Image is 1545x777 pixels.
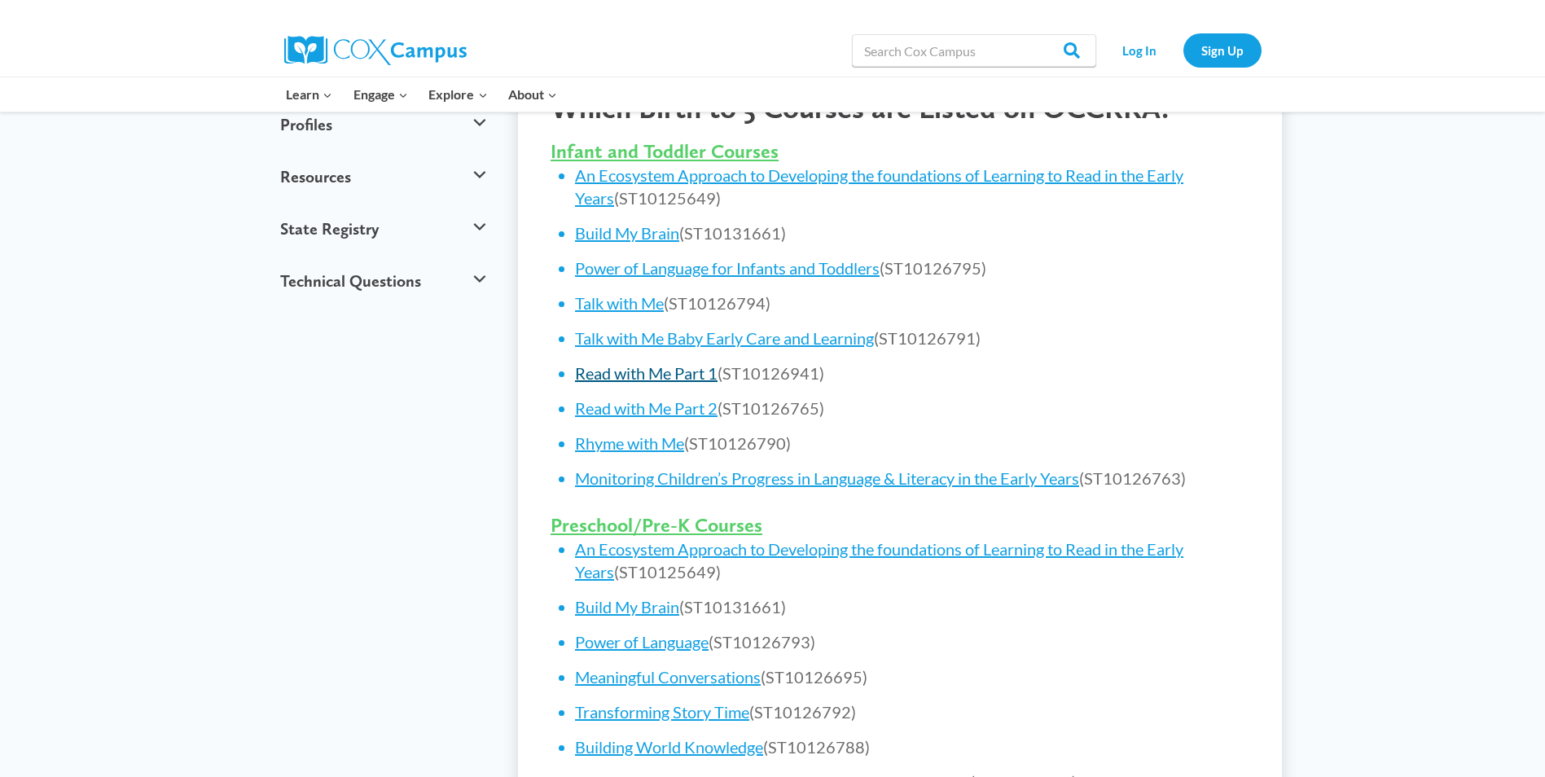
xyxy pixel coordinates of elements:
button: Child menu of About [498,77,568,112]
li: (ST10126763) [575,467,1249,489]
a: An Ecosystem Approach to Developing the foundations of Learning to Read in the Early Years [575,539,1183,582]
a: Rhyme with Me [575,433,684,453]
input: Search Cox Campus [852,34,1096,67]
a: Power of Language for Infants and Toddlers [575,258,880,278]
li: (ST10126794) [575,292,1249,314]
a: An Ecosystem Approach to Developing the foundations of Learning to Read in the Early Years [575,165,1183,208]
button: Child menu of Explore [419,77,498,112]
li: (ST10126765) [575,397,1249,419]
a: Power of Language [575,632,709,652]
a: Build My Brain [575,223,679,243]
nav: Secondary Navigation [1104,33,1262,67]
button: Child menu of Engage [343,77,419,112]
span: Infant and Toddler Courses [551,139,779,163]
button: Profiles [272,99,494,151]
li: (ST10126792) [575,700,1249,723]
a: Transforming Story Time [575,702,749,722]
a: Sign Up [1183,33,1262,67]
li: (ST10131661) [575,222,1249,244]
li: (ST10125649) [575,164,1249,209]
a: Log In [1104,33,1175,67]
li: (ST10126790) [575,432,1249,454]
span: Preschool/Pre-K Courses [551,513,762,537]
li: (ST10125649) [575,538,1249,583]
a: Talk with Me [575,293,664,313]
button: Technical Questions [272,255,494,307]
a: Read with Me Part 1 [575,363,718,383]
button: Child menu of Learn [276,77,344,112]
a: Meaningful Conversations [575,667,761,687]
li: (ST10126793) [575,630,1249,653]
li: (ST10126791) [575,327,1249,349]
nav: Primary Navigation [276,77,568,112]
a: Monitoring Children’s Progress in Language & Literacy in the Early Years [575,468,1079,488]
a: Talk with Me Baby Early Care and Learning [575,328,874,348]
button: State Registry [272,203,494,255]
li: (ST10126788) [575,735,1249,758]
li: (ST10126695) [575,665,1249,688]
li: (ST10131661) [575,595,1249,618]
img: Cox Campus [284,36,467,65]
a: Read with Me Part 2 [575,398,718,418]
a: Build My Brain [575,597,679,617]
button: Resources [272,151,494,203]
a: Building World Knowledge [575,737,763,757]
li: (ST10126795) [575,257,1249,279]
li: (ST10126941) [575,362,1249,384]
